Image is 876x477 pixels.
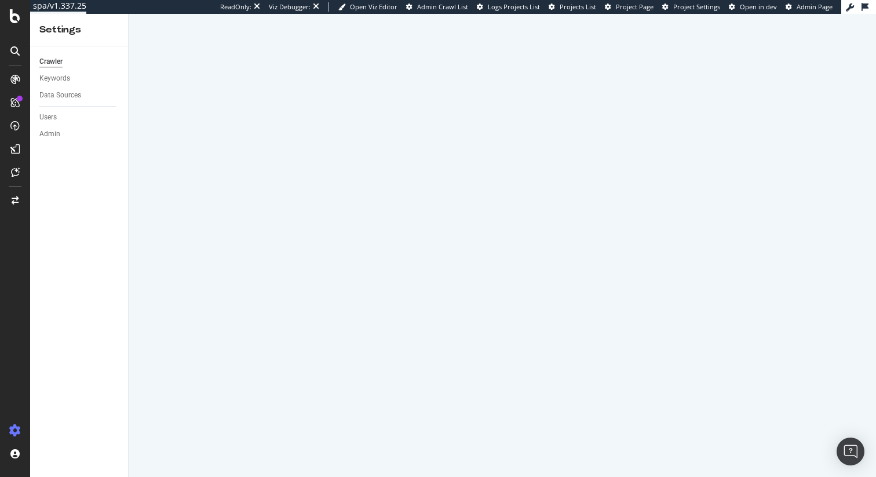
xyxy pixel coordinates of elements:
span: Project Settings [673,2,720,11]
a: Admin Crawl List [406,2,468,12]
span: Logs Projects List [488,2,540,11]
div: Keywords [39,72,70,85]
span: Admin Page [797,2,833,11]
span: Open Viz Editor [350,2,397,11]
div: Settings [39,23,119,37]
a: Users [39,111,120,123]
a: Projects List [549,2,596,12]
span: Project Page [616,2,654,11]
a: Open Viz Editor [338,2,397,12]
a: Keywords [39,72,120,85]
a: Admin Page [786,2,833,12]
a: Project Page [605,2,654,12]
span: Projects List [560,2,596,11]
div: Crawler [39,56,63,68]
div: Data Sources [39,89,81,101]
div: ReadOnly: [220,2,251,12]
div: Viz Debugger: [269,2,311,12]
div: Admin [39,128,60,140]
div: Users [39,111,57,123]
div: Open Intercom Messenger [837,438,864,465]
a: Data Sources [39,89,120,101]
span: Open in dev [740,2,777,11]
span: Admin Crawl List [417,2,468,11]
a: Project Settings [662,2,720,12]
a: Admin [39,128,120,140]
a: Logs Projects List [477,2,540,12]
a: Open in dev [729,2,777,12]
a: Crawler [39,56,120,68]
